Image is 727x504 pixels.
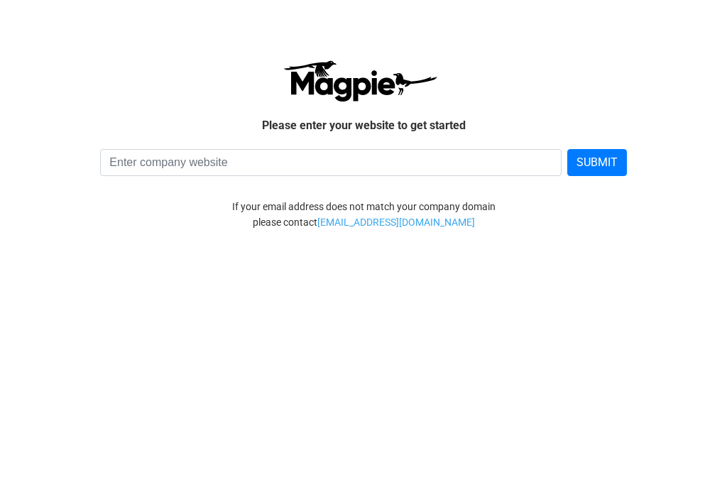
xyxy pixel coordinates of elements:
p: Please enter your website to get started [28,116,699,135]
a: [EMAIL_ADDRESS][DOMAIN_NAME] [317,214,475,230]
img: logo-ab69f6fb50320c5b225c76a69d11143b.png [280,60,439,102]
button: SUBMIT [567,149,627,176]
div: If your email address does not match your company domain [18,199,709,214]
input: Enter company website [100,149,561,176]
div: please contact [18,214,709,230]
